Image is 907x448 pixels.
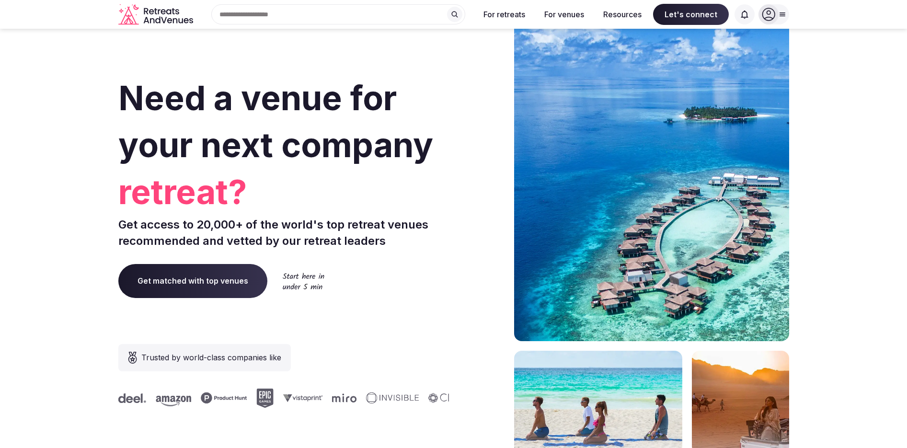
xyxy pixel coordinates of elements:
a: Get matched with top venues [118,264,267,298]
a: Visit the homepage [118,4,195,25]
span: Need a venue for your next company [118,78,433,165]
svg: Miro company logo [332,393,356,402]
svg: Retreats and Venues company logo [118,4,195,25]
span: retreat? [118,169,450,216]
svg: Epic Games company logo [256,389,273,408]
span: Trusted by world-class companies like [141,352,281,363]
button: For retreats [476,4,533,25]
button: Resources [596,4,649,25]
svg: Vistaprint company logo [283,394,322,402]
p: Get access to 20,000+ of the world's top retreat venues recommended and vetted by our retreat lea... [118,217,450,249]
span: Let's connect [653,4,729,25]
button: For venues [537,4,592,25]
svg: Invisible company logo [366,392,418,404]
svg: Deel company logo [118,393,146,403]
img: Start here in under 5 min [283,273,324,289]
